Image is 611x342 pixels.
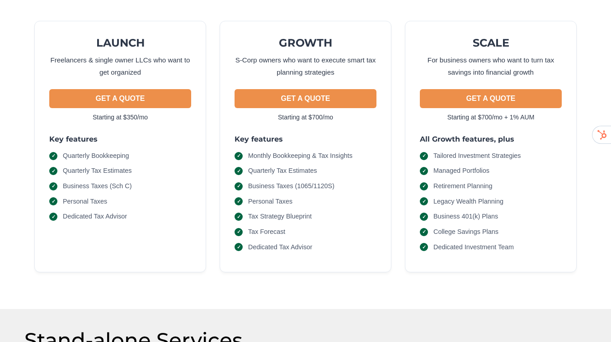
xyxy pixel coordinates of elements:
[248,181,334,191] span: Business Taxes (1065/1120S)
[248,197,292,207] span: Personal Taxes
[49,134,191,144] h3: Key features
[63,166,132,176] span: Quarterly Tax Estimates
[49,36,191,50] h2: LAUNCH
[49,89,191,108] button: GET A QUOTE
[49,54,191,79] p: Freelancers & single owner LLCs who want to get organized
[63,212,127,222] span: Dedicated Tax Advisor
[248,166,317,176] span: Quarterly Tax Estimates
[420,36,562,50] h2: SCALE
[433,242,514,252] span: Dedicated Investment Team
[248,227,285,237] span: Tax Forecast
[420,112,562,123] p: Starting at $700/mo + 1% AUM
[420,89,562,108] button: GET A QUOTE
[433,227,498,237] span: College Savings Plans
[49,112,191,123] p: Starting at $350/mo
[63,197,107,207] span: Personal Taxes
[235,89,376,108] button: GET A QUOTE
[248,212,312,222] span: Tax Strategy Blueprint
[235,36,376,50] h2: GROWTH
[63,181,132,191] span: Business Taxes (Sch C)
[248,242,312,252] span: Dedicated Tax Advisor
[248,151,352,161] span: Monthly Bookkeeping & Tax Insights
[420,134,562,144] h3: All Growth features, plus
[420,54,562,79] p: For business owners who want to turn tax savings into financial growth
[235,134,376,144] h3: Key features
[433,151,521,161] span: Tailored Investment Strategies
[235,54,376,79] p: S-Corp owners who want to execute smart tax planning strategies
[433,197,503,207] span: Legacy Wealth Planning
[433,181,492,191] span: Retirement Planning
[63,151,129,161] span: Quarterly Bookkeeping
[433,166,489,176] span: Managed Portfolios
[433,212,498,222] span: Business 401(k) Plans
[235,112,376,123] p: Starting at $700/mo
